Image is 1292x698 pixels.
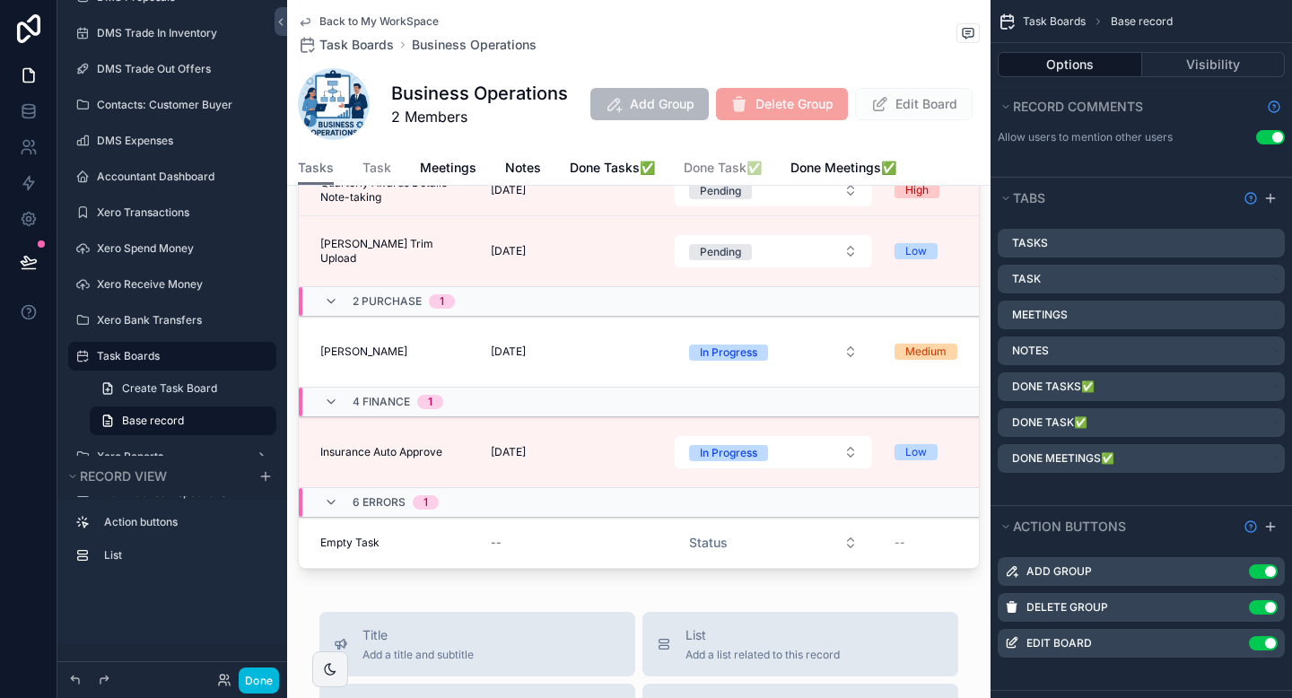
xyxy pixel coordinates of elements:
[642,612,958,676] button: ListAdd a list related to this record
[998,130,1173,144] div: Allow users to mention other users
[684,152,762,188] a: Done Task✅
[319,612,635,676] button: TitleAdd a title and subtitle
[97,205,266,220] label: Xero Transactions
[362,159,391,177] span: Task
[998,186,1236,211] button: Tabs
[790,159,896,177] span: Done Meetings✅
[97,277,266,292] label: Xero Receive Money
[90,374,276,403] a: Create Task Board
[1012,308,1068,322] label: Meetings
[1012,451,1114,466] label: Done Meetings✅
[97,170,266,184] label: Accountant Dashboard
[97,134,266,148] label: DMS Expenses
[57,500,287,588] div: scrollable content
[97,62,266,76] label: DMS Trade Out Offers
[998,514,1236,539] button: Action buttons
[104,515,262,529] label: Action buttons
[1244,519,1258,534] svg: Show help information
[391,81,568,106] h1: Business Operations
[1026,636,1092,650] label: Edit Board
[440,294,444,309] div: 1
[353,294,422,309] span: 2 Purchase
[97,241,266,256] label: Xero Spend Money
[80,468,167,484] span: Record view
[1026,600,1108,615] label: Delete Group
[420,152,476,188] a: Meetings
[570,159,655,177] span: Done Tasks✅
[1244,191,1258,205] svg: Show help information
[104,548,262,563] label: List
[90,406,276,435] a: Base record
[1012,380,1095,394] label: Done Tasks✅
[998,52,1142,77] button: Options
[1012,344,1049,358] label: Notes
[97,449,240,464] label: Xero Reports
[685,648,840,662] span: Add a list related to this record
[1013,190,1045,205] span: Tabs
[97,313,266,327] label: Xero Bank Transfers
[97,349,266,363] label: Task Boards
[353,395,410,409] span: 4 Finance
[428,395,432,409] div: 1
[420,159,476,177] span: Meetings
[1111,14,1173,29] span: Base record
[1013,519,1126,534] span: Action buttons
[362,152,391,188] a: Task
[122,414,184,428] span: Base record
[1142,52,1286,77] button: Visibility
[1012,272,1041,286] label: Task
[298,36,394,54] a: Task Boards
[1023,14,1086,29] span: Task Boards
[1026,564,1092,579] label: Add Group
[998,94,1260,119] button: Record comments
[97,26,266,40] label: DMS Trade In Inventory
[298,159,334,177] span: Tasks
[239,667,279,694] button: Done
[505,159,541,177] span: Notes
[570,152,655,188] a: Done Tasks✅
[423,495,428,510] div: 1
[319,14,439,29] span: Back to My WorkSpace
[122,381,217,396] span: Create Task Board
[97,98,266,112] label: Contacts: Customer Buyer
[298,152,334,186] a: Tasks
[353,495,406,510] span: 6 Errors
[1012,415,1087,430] label: Done Task✅
[412,36,537,54] a: Business Operations
[1012,236,1048,250] label: Tasks
[362,626,474,644] span: Title
[1013,99,1143,114] span: Record comments
[684,159,762,177] span: Done Task✅
[298,14,439,29] a: Back to My WorkSpace
[65,464,248,489] button: Record view
[1267,100,1281,114] svg: Show help information
[362,648,474,662] span: Add a title and subtitle
[685,626,840,644] span: List
[391,106,568,127] span: 2 Members
[790,152,896,188] a: Done Meetings✅
[319,36,394,54] span: Task Boards
[505,152,541,188] a: Notes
